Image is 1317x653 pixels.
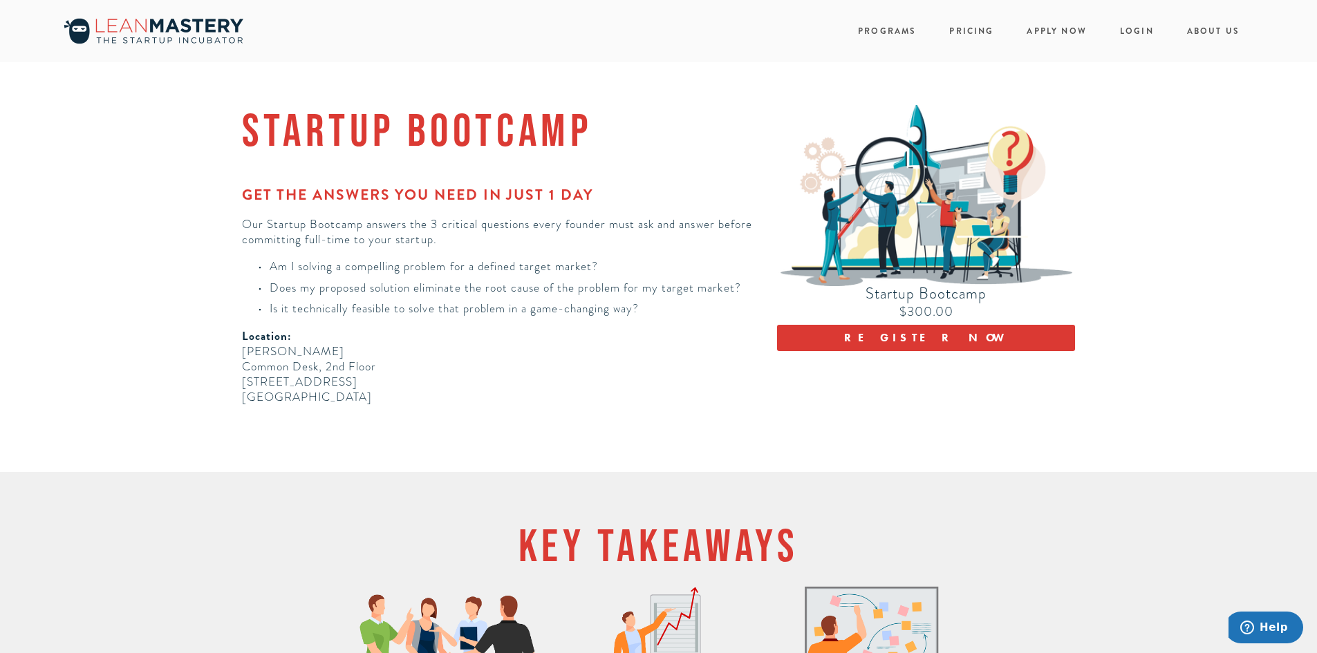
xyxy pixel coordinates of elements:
a: Programs [858,25,916,37]
img: LeanMastery, the incubator your startup needs to get going, grow &amp; thrive [57,15,250,48]
a: Startup Bootcamp [866,286,987,301]
a: Pricing [949,22,993,41]
button: Register Now [777,325,1075,351]
p: Am I solving a compelling problem for a defined target market? [270,259,754,274]
p: Does my proposed solution eliminate the root cause of the problem for my target market? [270,281,754,296]
span: Register Now [844,334,1009,342]
p: Our Startup Bootcamp answers the 3 critical questions every founder must ask and answer before co... [242,217,754,247]
img: Startup Bootcamp Slides-05.png [777,105,1075,286]
a: About Us [1187,22,1240,41]
p: [PERSON_NAME] Common Desk, 2nd Floor [STREET_ADDRESS] [GEOGRAPHIC_DATA] [242,329,754,405]
h1: KEY TAKEAWAYS [349,520,969,571]
strong: GET THE ANSWERS YOU NEED IN JUST 1 DAY [242,184,593,205]
strong: Location: [242,328,292,345]
a: Apply Now [1027,22,1086,41]
iframe: Opens a widget where you can find more information [1229,612,1303,646]
div: $300.00 [777,304,1075,319]
h1: STARTUP BOOTCAMP [242,105,754,155]
a: Login [1120,22,1154,41]
p: Is it technically feasible to solve that problem in a game-changing way? [270,301,754,316]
